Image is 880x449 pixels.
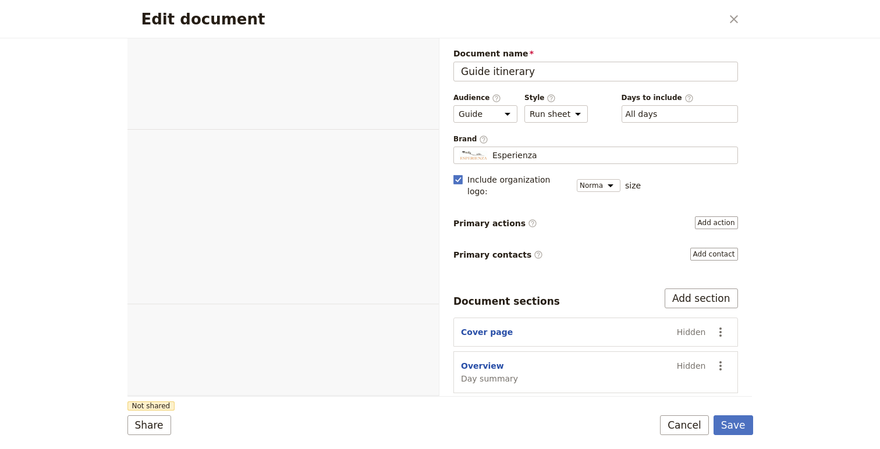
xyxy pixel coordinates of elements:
[479,135,488,143] span: ​
[141,10,722,28] h2: Edit document
[453,48,738,59] span: Document name
[714,415,753,435] button: Save
[660,415,709,435] button: Cancel
[492,149,537,161] span: Esperienza
[453,218,537,229] span: Primary actions
[547,94,556,102] span: ​
[524,105,588,123] select: Style​
[467,174,570,197] span: Include organization logo :
[524,93,588,103] span: Style
[622,93,738,103] span: Days to include
[665,288,738,308] button: Add section
[534,250,543,259] span: ​
[453,249,543,261] span: Primary contacts
[461,373,518,384] span: Day summary
[492,94,501,102] span: ​
[626,108,658,120] button: Days to include​Clear input
[684,94,694,102] span: ​
[625,180,641,191] span: size
[577,179,620,192] select: size
[127,401,175,411] span: Not shared
[453,62,738,81] input: Document name
[453,134,738,144] span: Brand
[453,105,517,123] select: Audience​
[695,216,738,229] button: Primary actions​
[459,151,488,161] img: Profile
[453,294,560,308] div: Document sections
[461,326,513,338] button: Cover page
[528,219,537,228] span: ​
[461,360,504,372] button: Overview
[711,322,730,342] button: Actions
[677,326,706,338] span: Hidden
[453,93,517,103] span: Audience
[711,356,730,376] button: Actions
[724,9,744,29] button: Close dialog
[690,248,738,261] button: Primary contacts​
[127,415,171,435] button: Share
[677,360,706,372] span: Hidden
